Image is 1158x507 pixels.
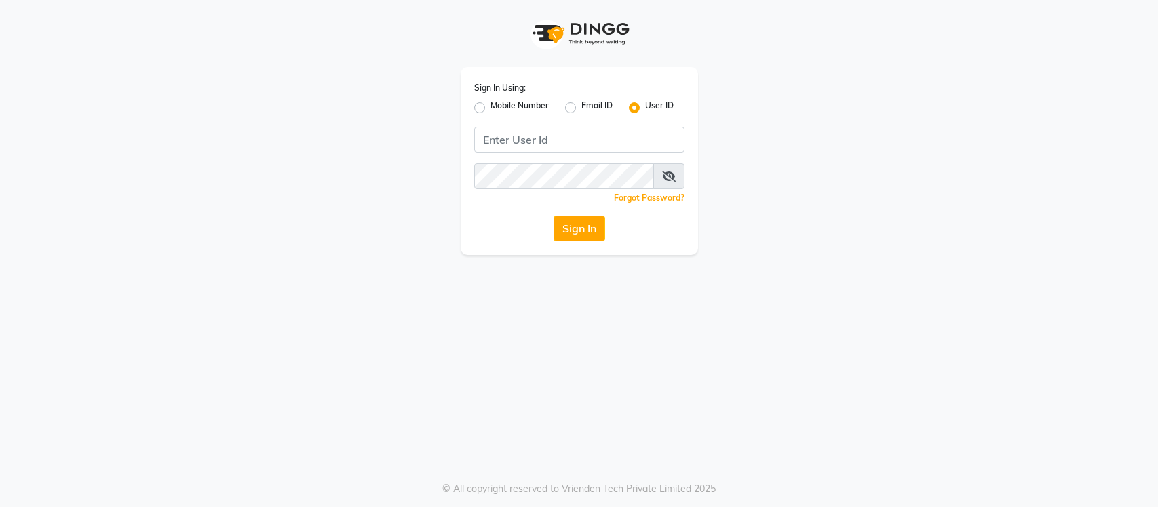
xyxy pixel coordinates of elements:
input: Username [474,127,684,153]
label: Sign In Using: [474,82,526,94]
label: User ID [645,100,674,116]
label: Email ID [581,100,613,116]
a: Forgot Password? [614,192,684,203]
img: logo1.svg [525,14,634,54]
button: Sign In [554,216,605,241]
label: Mobile Number [490,100,549,116]
input: Username [474,163,654,189]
